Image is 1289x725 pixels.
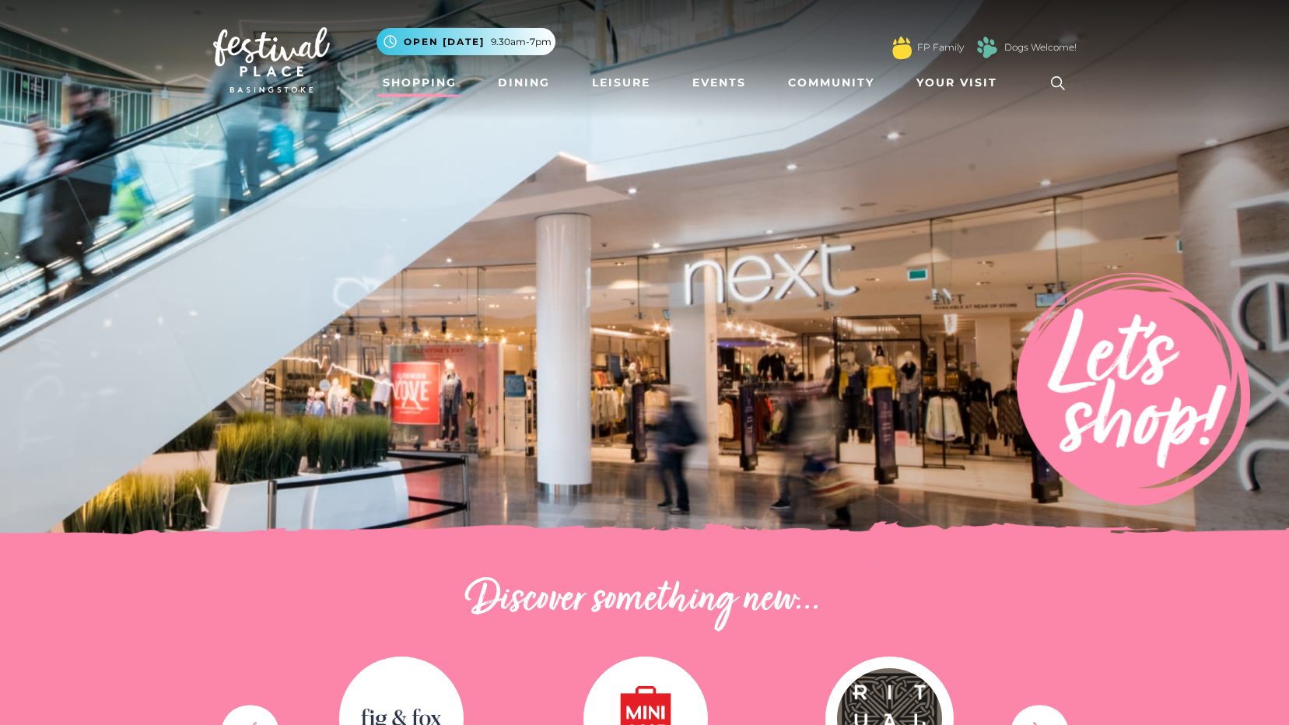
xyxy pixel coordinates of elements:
a: Leisure [586,68,657,97]
a: FP Family [917,40,964,54]
a: Shopping [377,68,463,97]
a: Dining [492,68,556,97]
img: Festival Place Logo [213,27,330,93]
a: Events [686,68,752,97]
a: Your Visit [910,68,1011,97]
button: Open [DATE] 9.30am-7pm [377,28,555,55]
a: Community [782,68,881,97]
span: 9.30am-7pm [491,35,552,49]
a: Dogs Welcome! [1004,40,1077,54]
h2: Discover something new... [213,576,1077,625]
span: Your Visit [916,75,997,91]
span: Open [DATE] [404,35,485,49]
